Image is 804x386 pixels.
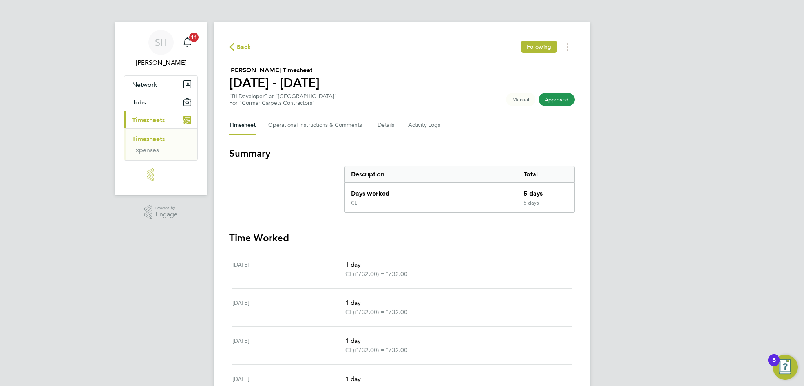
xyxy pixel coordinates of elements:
span: Network [132,81,157,88]
span: Back [237,42,251,52]
span: Powered by [155,205,177,211]
img: engage-logo-retina.png [147,168,175,181]
button: Details [378,116,396,135]
a: SH[PERSON_NAME] [124,30,198,68]
button: Network [124,76,197,93]
a: Timesheets [132,135,165,143]
span: (£732.00) = [353,270,385,278]
button: Activity Logs [408,116,441,135]
h3: Summary [229,147,575,160]
p: 1 day [345,374,565,384]
div: 8 [772,360,776,370]
a: 11 [179,30,195,55]
button: Timesheet [229,116,256,135]
h2: [PERSON_NAME] Timesheet [229,66,320,75]
span: CL [345,269,353,279]
span: Timesheets [132,116,165,124]
div: Total [517,166,574,182]
span: Steve Haworth [124,58,198,68]
div: CL [351,200,357,206]
span: Following [527,43,551,50]
span: £732.00 [385,308,407,316]
div: Description [345,166,517,182]
a: Powered byEngage [144,205,178,220]
div: Summary [344,166,575,213]
span: (£732.00) = [353,346,385,354]
div: 5 days [517,183,574,200]
span: This timesheet has been approved. [539,93,575,106]
p: 1 day [345,260,565,269]
span: (£732.00) = [353,308,385,316]
button: Back [229,42,251,52]
div: [DATE] [232,260,345,279]
span: £732.00 [385,346,407,354]
div: [DATE] [232,298,345,317]
span: CL [345,307,353,317]
span: CL [345,346,353,355]
span: This timesheet was manually created. [506,93,535,106]
div: Timesheets [124,128,197,160]
div: "BI Developer" at "[GEOGRAPHIC_DATA]" [229,93,337,106]
span: SH [155,37,167,48]
p: 1 day [345,336,565,346]
button: Jobs [124,93,197,111]
div: 5 days [517,200,574,212]
button: Operational Instructions & Comments [268,116,365,135]
button: Timesheets [124,111,197,128]
span: 11 [189,33,199,42]
span: £732.00 [385,270,407,278]
button: Timesheets Menu [561,41,575,53]
span: Jobs [132,99,146,106]
p: 1 day [345,298,565,307]
span: Engage [155,211,177,218]
div: [DATE] [232,336,345,355]
a: Expenses [132,146,159,154]
button: Following [521,41,557,53]
a: Go to home page [124,168,198,181]
h1: [DATE] - [DATE] [229,75,320,91]
button: Open Resource Center, 8 new notifications [773,355,798,380]
nav: Main navigation [115,22,207,195]
div: For "Cormar Carpets Contractors" [229,100,337,106]
h3: Time Worked [229,232,575,244]
div: Days worked [345,183,517,200]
